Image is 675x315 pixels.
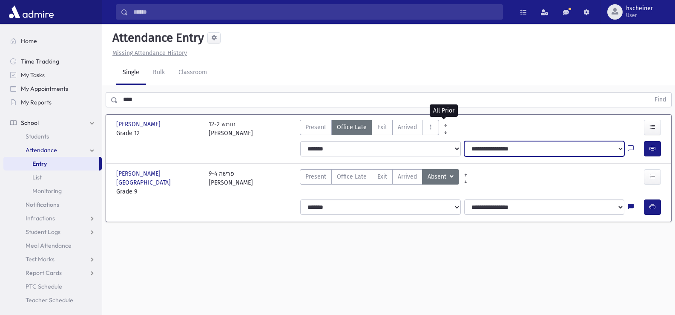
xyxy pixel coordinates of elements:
[116,120,162,129] span: [PERSON_NAME]
[26,242,72,249] span: Meal Attendance
[3,293,102,307] a: Teacher Schedule
[3,211,102,225] a: Infractions
[430,104,458,117] div: All Prior
[32,160,47,168] span: Entry
[3,95,102,109] a: My Reports
[109,49,187,57] a: Missing Attendance History
[26,201,59,208] span: Notifications
[337,172,367,181] span: Office Late
[3,171,102,184] a: List
[3,68,102,82] a: My Tasks
[422,169,459,185] button: Absent
[26,228,60,236] span: Student Logs
[3,280,102,293] a: PTC Schedule
[428,172,448,182] span: Absent
[398,123,417,132] span: Arrived
[3,266,102,280] a: Report Cards
[626,12,653,19] span: User
[116,187,200,196] span: Grade 9
[305,123,326,132] span: Present
[3,252,102,266] a: Test Marks
[3,198,102,211] a: Notifications
[626,5,653,12] span: hscheiner
[3,82,102,95] a: My Appointments
[337,123,367,132] span: Office Late
[128,4,503,20] input: Search
[300,120,439,138] div: AttTypes
[26,146,57,154] span: Attendance
[21,85,68,92] span: My Appointments
[21,98,52,106] span: My Reports
[377,172,387,181] span: Exit
[26,269,62,277] span: Report Cards
[26,214,55,222] span: Infractions
[7,3,56,20] img: AdmirePro
[3,130,102,143] a: Students
[21,119,39,127] span: School
[3,143,102,157] a: Attendance
[3,55,102,68] a: Time Tracking
[116,129,200,138] span: Grade 12
[112,49,187,57] u: Missing Attendance History
[3,34,102,48] a: Home
[3,157,99,171] a: Entry
[209,120,253,138] div: 12-2 חומש [PERSON_NAME]
[398,172,417,181] span: Arrived
[3,184,102,198] a: Monitoring
[305,172,326,181] span: Present
[209,169,253,196] div: 9-4 פרשה [PERSON_NAME]
[377,123,387,132] span: Exit
[116,61,146,85] a: Single
[26,283,62,290] span: PTC Schedule
[32,187,62,195] span: Monitoring
[116,169,200,187] span: [PERSON_NAME][GEOGRAPHIC_DATA]
[109,31,204,45] h5: Attendance Entry
[21,37,37,45] span: Home
[172,61,214,85] a: Classroom
[649,92,671,107] button: Find
[26,296,73,304] span: Teacher Schedule
[146,61,172,85] a: Bulk
[21,71,45,79] span: My Tasks
[3,116,102,130] a: School
[21,58,59,65] span: Time Tracking
[32,173,42,181] span: List
[26,255,55,263] span: Test Marks
[26,133,49,140] span: Students
[3,239,102,252] a: Meal Attendance
[3,225,102,239] a: Student Logs
[300,169,459,196] div: AttTypes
